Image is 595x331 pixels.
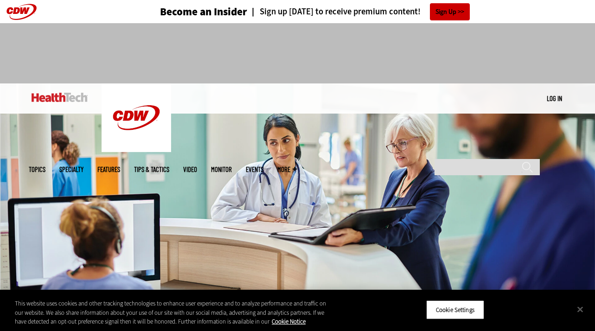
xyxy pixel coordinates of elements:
[15,299,327,326] div: This website uses cookies and other tracking technologies to enhance user experience and to analy...
[183,166,197,173] a: Video
[160,6,247,17] h3: Become an Insider
[246,166,263,173] a: Events
[97,166,120,173] a: Features
[547,94,562,103] div: User menu
[102,83,171,152] img: Home
[247,7,421,16] a: Sign up [DATE] to receive premium content!
[134,166,169,173] a: Tips & Tactics
[430,3,470,20] a: Sign Up
[125,6,247,17] a: Become an Insider
[277,166,297,173] span: More
[102,145,171,154] a: CDW
[570,299,590,319] button: Close
[426,300,484,319] button: Cookie Settings
[59,166,83,173] span: Specialty
[129,32,467,74] iframe: advertisement
[211,166,232,173] a: MonITor
[29,166,45,173] span: Topics
[32,93,88,102] img: Home
[547,94,562,102] a: Log in
[272,318,306,325] a: More information about your privacy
